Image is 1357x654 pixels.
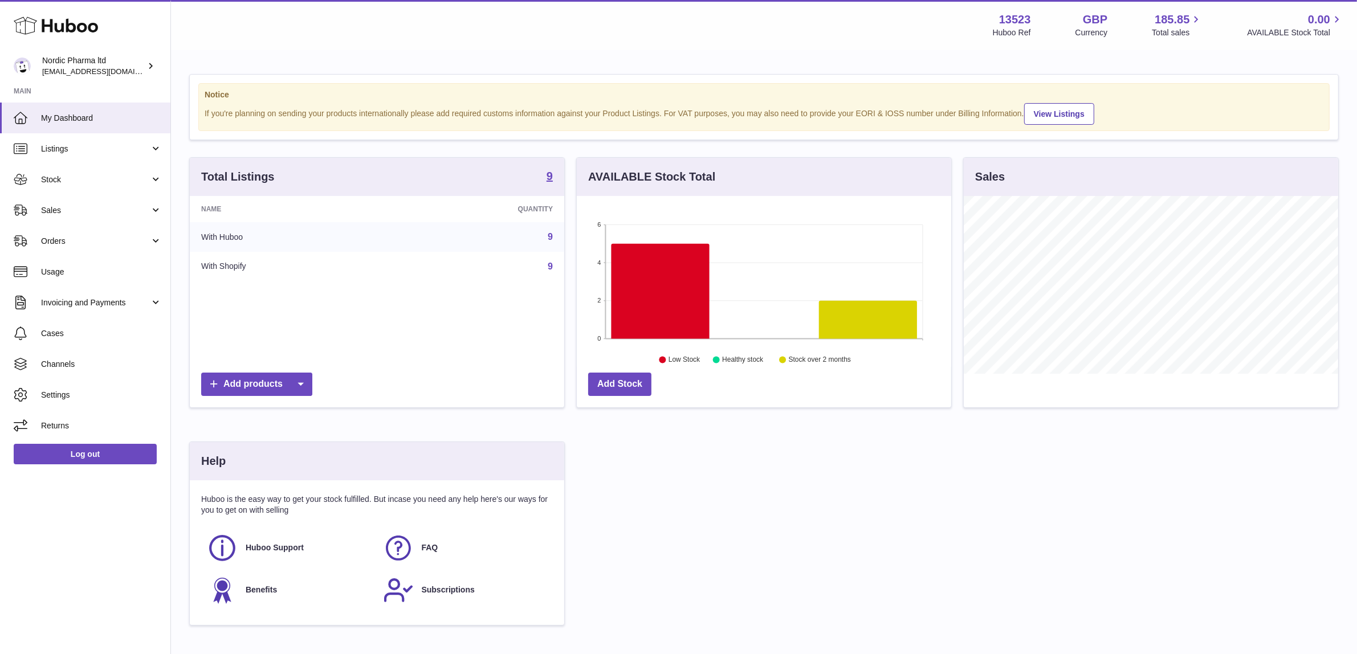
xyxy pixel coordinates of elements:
text: Healthy stock [722,356,764,364]
a: 0.00 AVAILABLE Stock Total [1247,12,1343,38]
span: Settings [41,390,162,400]
p: Huboo is the easy way to get your stock fulfilled. But incase you need any help here's our ways f... [201,494,553,516]
td: With Huboo [190,222,392,252]
span: Cases [41,328,162,339]
span: FAQ [422,542,438,553]
a: 185.85 Total sales [1152,12,1203,38]
span: Invoicing and Payments [41,297,150,308]
span: Subscriptions [422,584,475,595]
text: 2 [597,297,601,304]
h3: Help [201,453,226,469]
a: View Listings [1024,103,1094,125]
div: Currency [1075,27,1108,38]
text: Low Stock [669,356,700,364]
a: Subscriptions [383,575,548,606]
th: Name [190,196,392,222]
text: 0 [597,335,601,342]
a: Add Stock [588,373,651,396]
div: If you're planning on sending your products internationally please add required customs informati... [205,101,1323,125]
th: Quantity [392,196,564,222]
strong: Notice [205,89,1323,100]
a: Add products [201,373,312,396]
a: Huboo Support [207,533,372,563]
strong: 13523 [999,12,1031,27]
span: Stock [41,174,150,185]
a: 9 [548,232,553,242]
a: Log out [14,444,157,464]
span: AVAILABLE Stock Total [1247,27,1343,38]
span: Benefits [246,584,277,595]
text: 4 [597,259,601,266]
h3: AVAILABLE Stock Total [588,169,715,185]
span: Usage [41,267,162,277]
span: 0.00 [1308,12,1330,27]
span: Sales [41,205,150,216]
strong: 9 [547,170,553,182]
div: Nordic Pharma ltd [42,55,145,77]
h3: Total Listings [201,169,275,185]
span: Total sales [1152,27,1203,38]
span: Returns [41,420,162,431]
span: 185.85 [1155,12,1189,27]
td: With Shopify [190,252,392,281]
span: Orders [41,236,150,247]
a: FAQ [383,533,548,563]
a: Benefits [207,575,372,606]
span: [EMAIL_ADDRESS][DOMAIN_NAME] [42,67,168,76]
span: My Dashboard [41,113,162,124]
a: 9 [547,170,553,184]
strong: GBP [1083,12,1107,27]
text: Stock over 2 months [789,356,851,364]
span: Channels [41,359,162,370]
span: Huboo Support [246,542,304,553]
span: Listings [41,144,150,154]
img: internalAdmin-13523@internal.huboo.com [14,58,31,75]
text: 6 [597,221,601,228]
div: Huboo Ref [993,27,1031,38]
h3: Sales [975,169,1005,185]
a: 9 [548,261,553,271]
